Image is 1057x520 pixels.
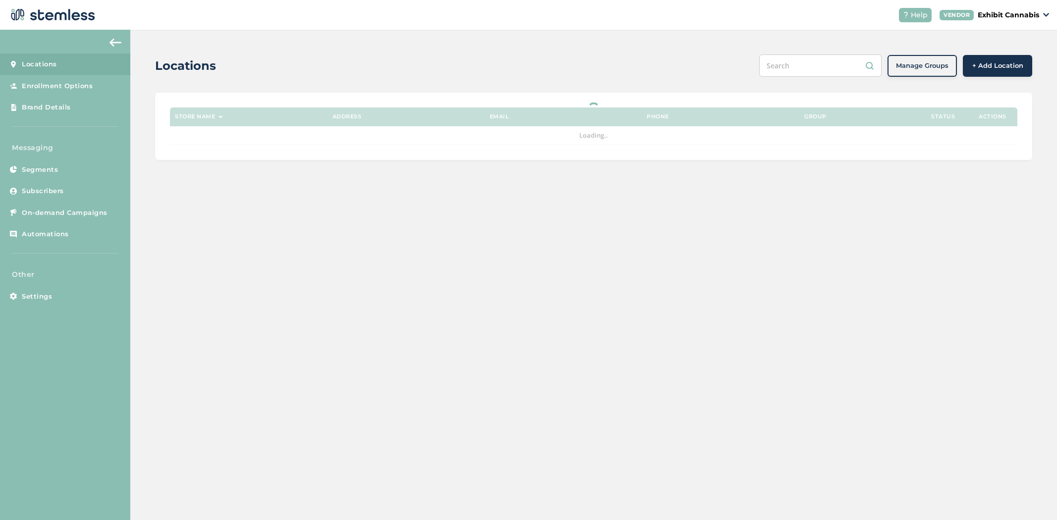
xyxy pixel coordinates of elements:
p: Exhibit Cannabis [978,10,1039,20]
button: + Add Location [963,55,1032,77]
img: icon-arrow-back-accent-c549486e.svg [110,39,121,47]
span: Manage Groups [896,61,948,71]
iframe: Chat Widget [1007,472,1057,520]
input: Search [759,54,882,77]
div: VENDOR [940,10,974,20]
span: Brand Details [22,103,71,112]
span: Enrollment Options [22,81,93,91]
span: Help [911,10,928,20]
span: Subscribers [22,186,64,196]
img: icon_down-arrow-small-66adaf34.svg [1043,13,1049,17]
button: Manage Groups [888,55,957,77]
img: logo-dark-0685b13c.svg [8,5,95,25]
h2: Locations [155,57,216,75]
span: Locations [22,59,57,69]
span: + Add Location [972,61,1023,71]
span: On-demand Campaigns [22,208,108,218]
img: icon-help-white-03924b79.svg [903,12,909,18]
span: Settings [22,292,52,302]
span: Automations [22,229,69,239]
span: Segments [22,165,58,175]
